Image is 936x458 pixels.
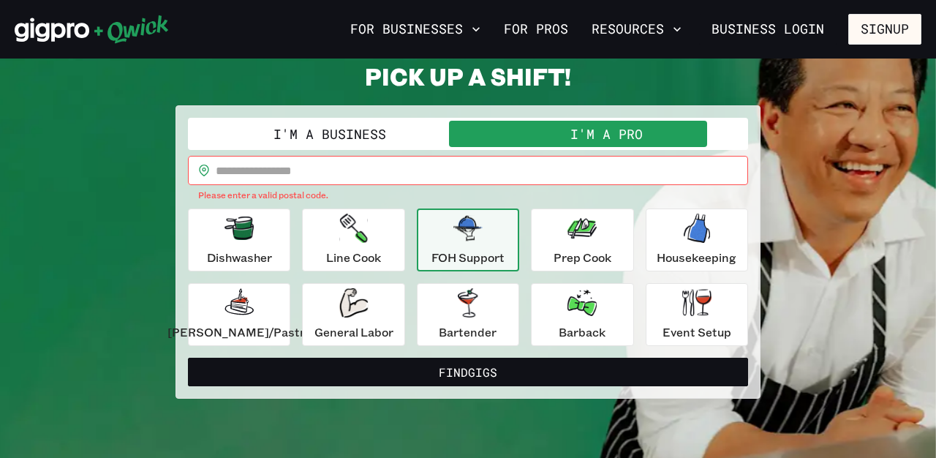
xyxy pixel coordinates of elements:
[646,209,748,271] button: Housekeeping
[559,323,605,341] p: Barback
[657,249,736,266] p: Housekeeping
[188,358,748,387] button: FindGigs
[699,14,837,45] a: Business Login
[531,283,633,346] button: Barback
[175,61,760,91] h2: PICK UP A SHIFT!
[191,121,468,147] button: I'm a Business
[554,249,611,266] p: Prep Cook
[302,283,404,346] button: General Labor
[439,323,497,341] p: Bartender
[663,323,731,341] p: Event Setup
[431,249,505,266] p: FOH Support
[344,17,486,42] button: For Businesses
[468,121,745,147] button: I'm a Pro
[417,209,519,271] button: FOH Support
[531,209,633,271] button: Prep Cook
[167,323,311,341] p: [PERSON_NAME]/Pastry
[302,209,404,271] button: Line Cook
[207,249,272,266] p: Dishwasher
[646,283,748,346] button: Event Setup
[198,188,738,203] p: Please enter a valid postal code.
[417,283,519,346] button: Bartender
[586,17,687,42] button: Resources
[188,283,290,346] button: [PERSON_NAME]/Pastry
[314,323,393,341] p: General Labor
[848,14,921,45] button: Signup
[188,209,290,271] button: Dishwasher
[326,249,381,266] p: Line Cook
[498,17,574,42] a: For Pros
